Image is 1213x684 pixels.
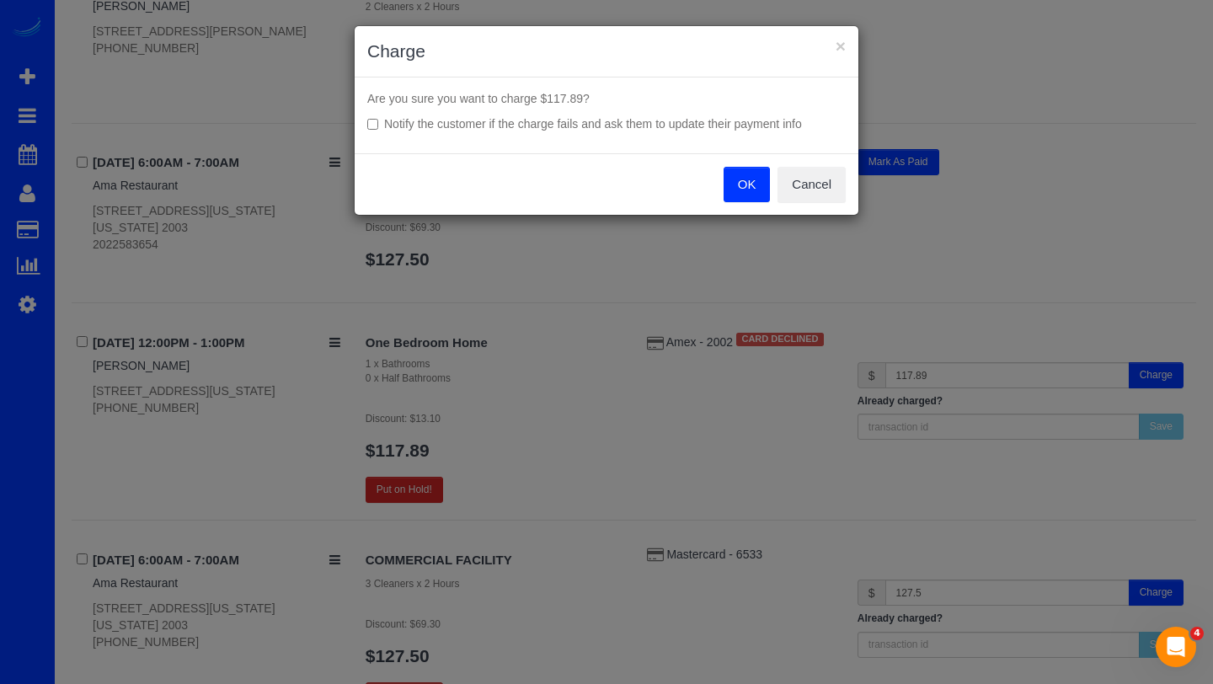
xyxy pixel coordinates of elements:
[367,39,846,64] h3: Charge
[724,167,771,202] button: OK
[836,37,846,55] button: ×
[1156,627,1196,667] iframe: Intercom live chat
[1190,627,1204,640] span: 4
[355,77,858,153] div: Are you sure you want to charge $117.89?
[367,115,846,132] label: Notify the customer if the charge fails and ask them to update their payment info
[777,167,846,202] button: Cancel
[367,119,378,130] input: Notify the customer if the charge fails and ask them to update their payment info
